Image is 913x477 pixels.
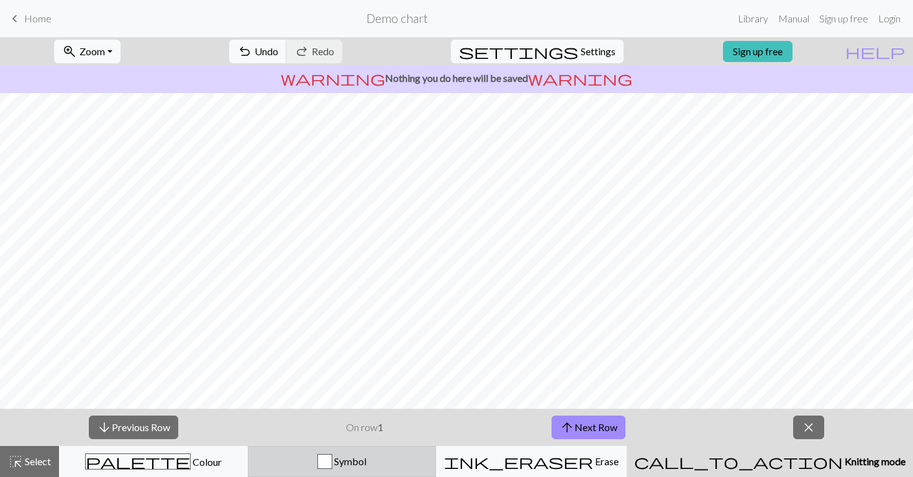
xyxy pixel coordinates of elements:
button: Erase [436,446,627,477]
span: Settings [581,44,615,59]
span: keyboard_arrow_left [7,10,22,27]
button: SettingsSettings [451,40,624,63]
span: Select [23,455,51,467]
span: palette [86,453,190,470]
span: Zoom [79,45,105,57]
span: warning [528,69,632,87]
button: Next Row [552,416,625,439]
a: Library [733,6,773,31]
a: Manual [773,6,814,31]
span: call_to_action [634,453,843,470]
p: On row [346,420,383,435]
span: Knitting mode [843,455,906,467]
span: arrow_downward [97,419,112,436]
strong: 1 [378,421,383,433]
span: Colour [191,456,222,468]
span: Erase [593,455,619,467]
a: Login [873,6,906,31]
button: Colour [59,446,248,477]
span: Undo [255,45,278,57]
a: Home [7,8,52,29]
span: help [845,43,905,60]
a: Sign up free [723,41,793,62]
i: Settings [459,44,578,59]
h2: Demo chart [366,11,428,25]
button: Previous Row [89,416,178,439]
span: highlight_alt [8,453,23,470]
span: close [801,419,816,436]
span: Home [24,12,52,24]
a: Sign up free [814,6,873,31]
button: Knitting mode [627,446,913,477]
span: settings [459,43,578,60]
span: arrow_upward [560,419,575,436]
button: Zoom [54,40,120,63]
span: Symbol [332,455,366,467]
button: Undo [229,40,287,63]
button: Symbol [248,446,437,477]
span: warning [281,69,385,87]
span: undo [237,43,252,60]
span: ink_eraser [444,453,593,470]
p: Nothing you do here will be saved [5,71,908,86]
span: zoom_in [62,43,77,60]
